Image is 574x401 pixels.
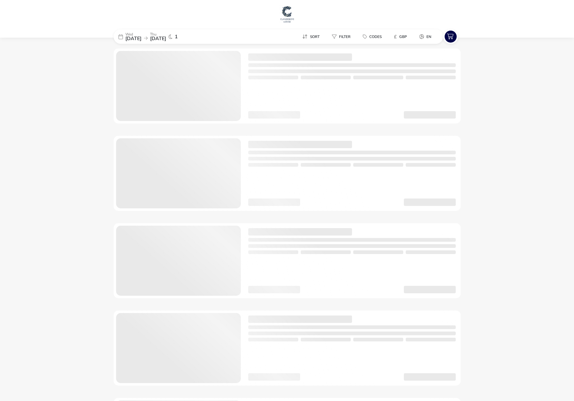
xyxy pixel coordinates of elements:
button: Filter [327,32,355,41]
p: Thu [150,32,166,36]
button: Sort [297,32,325,41]
span: [DATE] [150,35,166,42]
naf-pibe-menu-bar-item: £GBP [389,32,414,41]
button: en [414,32,436,41]
span: Sort [310,34,320,39]
i: £ [394,34,397,40]
naf-pibe-menu-bar-item: en [414,32,439,41]
span: [DATE] [125,35,141,42]
div: Wed[DATE]Thu[DATE]1 [114,29,206,44]
img: Main Website [279,5,295,23]
span: GBP [399,34,407,39]
span: 1 [175,34,178,39]
button: Codes [358,32,387,41]
span: Codes [369,34,382,39]
span: en [426,34,431,39]
button: £GBP [389,32,412,41]
span: Filter [339,34,350,39]
naf-pibe-menu-bar-item: Filter [327,32,358,41]
naf-pibe-menu-bar-item: Sort [297,32,327,41]
p: Wed [125,32,141,36]
naf-pibe-menu-bar-item: Codes [358,32,389,41]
